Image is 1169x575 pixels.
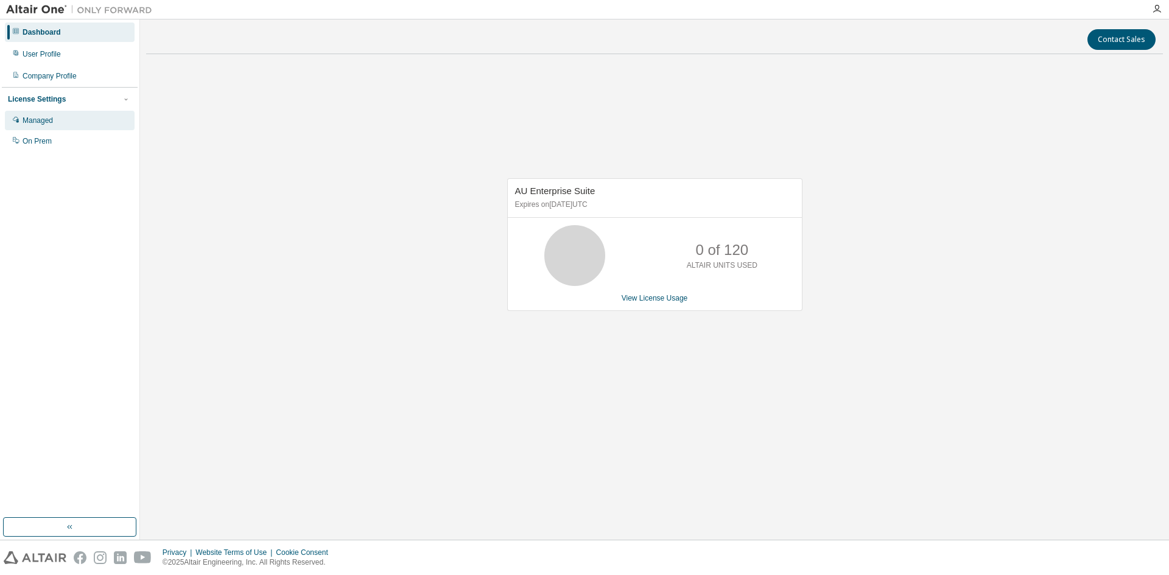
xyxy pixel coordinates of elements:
[8,94,66,104] div: License Settings
[74,551,86,564] img: facebook.svg
[276,548,335,557] div: Cookie Consent
[1087,29,1156,50] button: Contact Sales
[23,116,53,125] div: Managed
[23,49,61,59] div: User Profile
[94,551,107,564] img: instagram.svg
[6,4,158,16] img: Altair One
[23,136,52,146] div: On Prem
[4,551,66,564] img: altair_logo.svg
[622,294,688,302] a: View License Usage
[195,548,276,557] div: Website Terms of Use
[163,548,195,557] div: Privacy
[515,186,595,196] span: AU Enterprise Suite
[687,260,757,271] p: ALTAIR UNITS USED
[163,557,335,568] p: © 2025 Altair Engineering, Inc. All Rights Reserved.
[515,200,792,210] p: Expires on [DATE] UTC
[114,551,127,564] img: linkedin.svg
[23,71,77,81] div: Company Profile
[134,551,152,564] img: youtube.svg
[23,27,61,37] div: Dashboard
[695,240,748,260] p: 0 of 120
